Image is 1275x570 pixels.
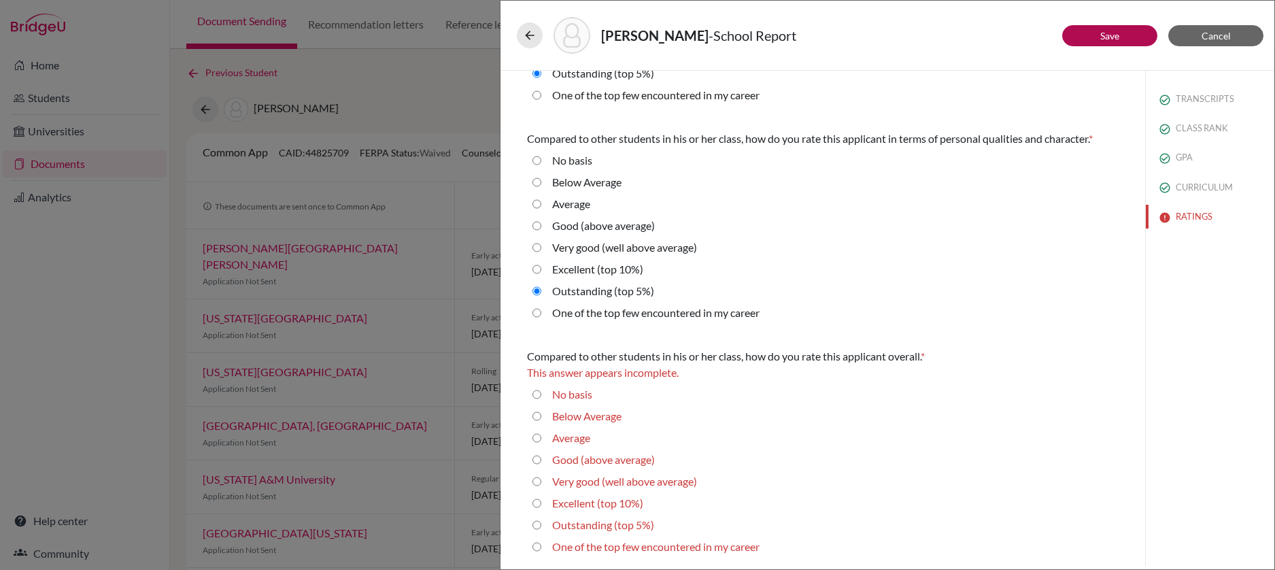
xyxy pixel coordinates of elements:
[1159,182,1170,193] img: check_circle_outline-e4d4ac0f8e9136db5ab2.svg
[552,495,643,512] label: Excellent (top 10%)
[552,473,697,490] label: Very good (well above average)
[1159,124,1170,135] img: check_circle_outline-e4d4ac0f8e9136db5ab2.svg
[1159,212,1170,223] img: error-544570611efd0a2d1de9.svg
[552,87,760,103] label: One of the top few encountered in my career
[1146,87,1274,111] button: TRANSCRIPTS
[552,174,622,190] label: Below Average
[552,539,760,555] label: One of the top few encountered in my career
[552,430,590,446] label: Average
[552,452,655,468] label: Good (above average)
[552,408,622,424] label: Below Average
[552,239,697,256] label: Very good (well above average)
[709,27,796,44] span: - School Report
[601,27,709,44] strong: [PERSON_NAME]
[552,65,654,82] label: Outstanding (top 5%)
[552,261,643,278] label: Excellent (top 10%)
[552,152,592,169] label: No basis
[552,218,655,234] label: Good (above average)
[552,386,592,403] label: No basis
[552,305,760,321] label: One of the top few encountered in my career
[552,283,654,299] label: Outstanding (top 5%)
[552,196,590,212] label: Average
[527,350,921,363] span: Compared to other students in his or her class, how do you rate this applicant overall.
[1159,153,1170,164] img: check_circle_outline-e4d4ac0f8e9136db5ab2.svg
[552,517,654,533] label: Outstanding (top 5%)
[1159,95,1170,105] img: check_circle_outline-e4d4ac0f8e9136db5ab2.svg
[1146,116,1274,140] button: CLASS RANK
[527,366,679,379] span: This answer appears incomplete.
[1146,146,1274,169] button: GPA
[1146,175,1274,199] button: CURRICULUM
[1146,205,1274,229] button: RATINGS
[527,132,1089,145] span: Compared to other students in his or her class, how do you rate this applicant in terms of person...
